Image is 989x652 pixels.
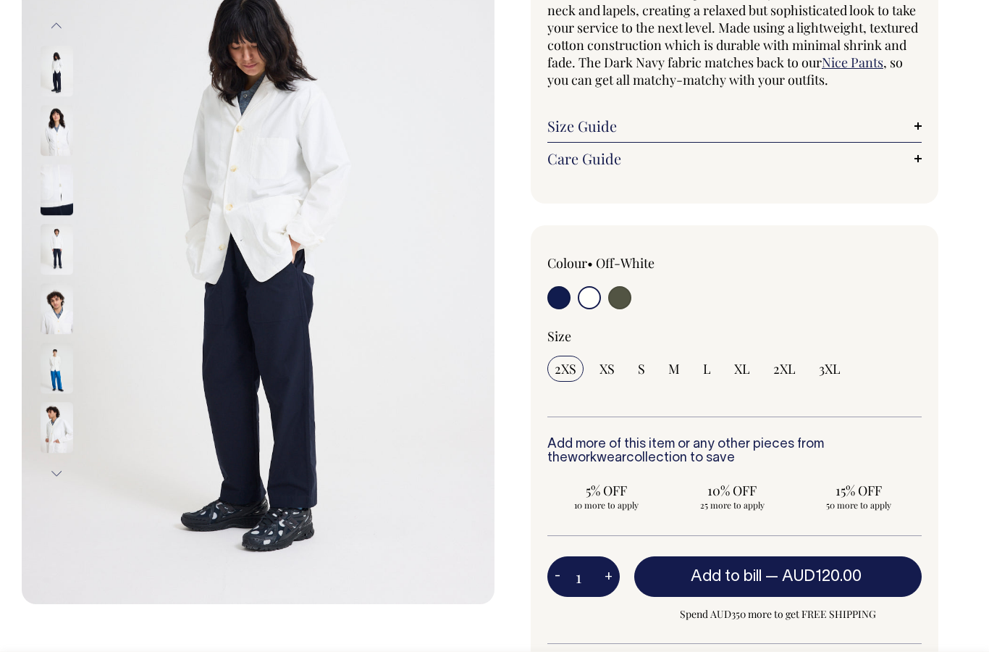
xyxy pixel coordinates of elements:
[696,356,718,382] input: L
[547,356,584,382] input: 2XS
[681,499,783,511] span: 25 more to apply
[587,254,593,272] span: •
[766,356,803,382] input: 2XL
[638,360,645,377] span: S
[547,562,568,591] button: -
[547,254,697,272] div: Colour
[547,54,903,88] span: , so you can get all matchy-matchy with your outfits.
[634,556,922,597] button: Add to bill —AUD120.00
[555,482,657,499] span: 5% OFF
[596,254,655,272] label: Off-White
[631,356,652,382] input: S
[765,569,865,584] span: —
[41,225,73,275] img: off-white
[592,356,622,382] input: XS
[547,327,922,345] div: Size
[599,360,615,377] span: XS
[812,356,848,382] input: 3XL
[597,562,620,591] button: +
[782,569,862,584] span: AUD120.00
[819,360,841,377] span: 3XL
[41,403,73,454] img: off-white
[46,9,67,42] button: Previous
[727,356,757,382] input: XL
[800,477,917,515] input: 15% OFF 50 more to apply
[681,482,783,499] span: 10% OFF
[41,106,73,156] img: off-white
[807,499,910,511] span: 50 more to apply
[773,360,796,377] span: 2XL
[734,360,750,377] span: XL
[41,46,73,97] img: off-white
[547,438,922,467] h6: Add more of this item or any other pieces from the collection to save
[555,499,657,511] span: 10 more to apply
[547,117,922,135] a: Size Guide
[547,477,665,515] input: 5% OFF 10 more to apply
[41,165,73,216] img: off-white
[691,569,762,584] span: Add to bill
[41,284,73,335] img: off-white
[673,477,791,515] input: 10% OFF 25 more to apply
[822,54,883,71] a: Nice Pants
[661,356,687,382] input: M
[703,360,711,377] span: L
[547,150,922,167] a: Care Guide
[568,452,626,464] a: workwear
[46,458,67,490] button: Next
[41,343,73,394] img: off-white
[807,482,910,499] span: 15% OFF
[668,360,680,377] span: M
[634,606,922,623] span: Spend AUD350 more to get FREE SHIPPING
[555,360,576,377] span: 2XS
